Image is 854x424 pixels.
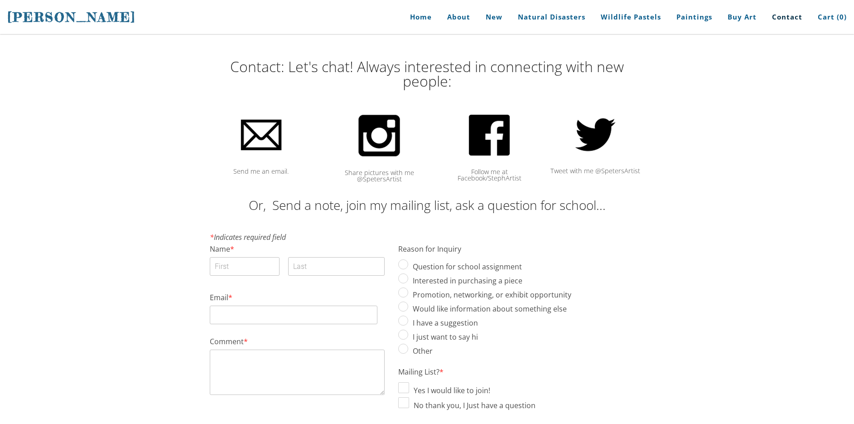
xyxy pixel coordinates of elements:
[411,400,536,410] label: No thank you, I Just have a question
[457,102,522,168] img: StephArtist
[210,294,232,301] label: Email
[411,385,490,395] label: Yes I would like to join!
[410,332,478,342] label: I just want to say hi
[563,102,627,167] img: Ditostar
[229,102,294,167] img: email
[288,257,384,276] input: Last
[210,338,248,345] label: Comment
[446,169,533,182] div: Follow me at Facebook/StephArtist
[210,234,286,241] label: Indicates required field
[410,304,567,314] label: Would like information about something else
[840,12,844,21] span: 0
[398,245,461,253] label: Reason for Inquiry
[546,168,644,174] div: Tweet with me @SpetersArtist
[346,102,412,169] img: Picture
[410,346,433,356] label: Other
[326,170,432,183] div: Share pictures with me @SpetersArtist
[210,168,313,175] div: Send me an email.
[7,9,136,26] a: [PERSON_NAME]
[7,10,136,25] span: [PERSON_NAME]
[210,245,234,253] label: Name
[398,368,444,375] label: Mailing List?
[230,57,624,91] font: Contact: Let's chat! Always interested in connecting with new people:
[410,276,522,286] label: Interested in purchasing a piece
[410,290,571,300] label: Promotion, networking, or exhibit opportunity
[210,199,645,224] h2: Or, Send a note, join my mailing list, ask a question for school...
[410,262,522,272] label: Question for school assignment
[410,318,478,328] label: I have a suggestion
[210,257,280,276] input: First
